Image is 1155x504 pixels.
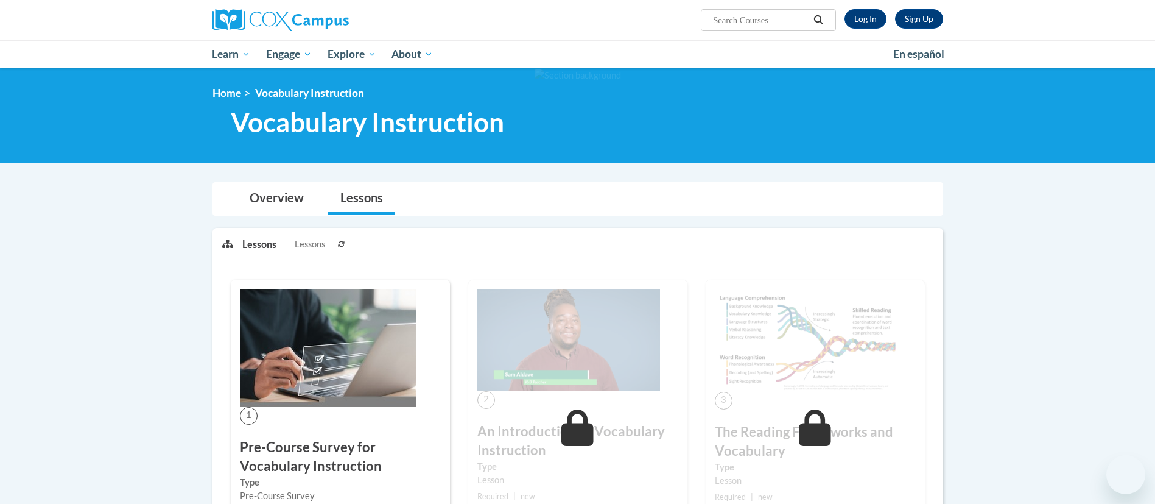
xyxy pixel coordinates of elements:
img: Course Image [715,289,897,392]
a: Engage [258,40,320,68]
p: Lessons [242,238,276,251]
img: Cox Campus [212,9,349,31]
span: Required [715,492,746,502]
span: 2 [477,391,495,409]
img: Course Image [240,289,416,407]
a: About [384,40,441,68]
span: Vocabulary Instruction [255,87,364,99]
label: Type [240,476,441,489]
label: Type [715,461,916,474]
h3: An Introduction to Vocabulary Instruction [477,422,678,460]
div: Lesson [715,474,916,488]
span: About [391,47,433,62]
div: Lesson [477,474,678,487]
span: En español [893,48,944,60]
a: Lessons [328,183,395,215]
img: Section background [535,69,621,82]
img: Course Image [477,289,660,391]
span: Explore [328,47,376,62]
input: Search Courses [712,13,809,27]
span: Required [477,492,508,501]
span: 3 [715,392,732,410]
h3: The Reading Frameworks and Vocabulary [715,423,916,461]
span: | [751,492,753,502]
span: Lessons [295,238,325,251]
span: Learn [212,47,250,62]
a: Register [895,9,943,29]
span: Vocabulary Instruction [231,106,504,138]
span: | [513,492,516,501]
span: Engage [266,47,312,62]
div: Main menu [194,40,961,68]
a: En español [885,41,952,67]
a: Cox Campus [212,9,444,31]
span: 1 [240,407,258,425]
div: Pre-Course Survey [240,489,441,503]
a: Explore [320,40,384,68]
a: Overview [237,183,316,215]
span: new [521,492,535,501]
label: Type [477,460,678,474]
button: Search [809,13,827,27]
iframe: Button to launch messaging window [1106,455,1145,494]
span: new [758,492,773,502]
a: Home [212,87,241,99]
h3: Pre-Course Survey for Vocabulary Instruction [240,438,441,476]
a: Learn [205,40,259,68]
a: Log In [844,9,886,29]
